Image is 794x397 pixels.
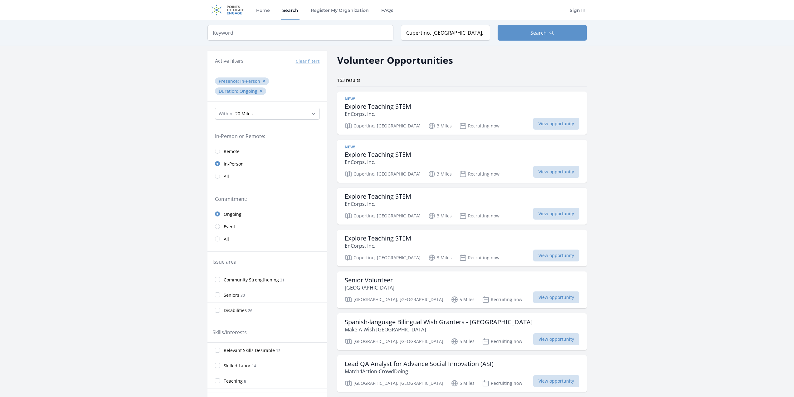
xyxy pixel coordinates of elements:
[215,277,220,282] input: Community Strengthening 31
[207,208,327,220] a: Ongoing
[345,254,421,261] p: Cupertino, [GEOGRAPHIC_DATA]
[533,291,579,303] span: View opportunity
[345,110,411,118] p: EnCorps, Inc.
[212,258,236,265] legend: Issue area
[345,158,411,166] p: EnCorps, Inc.
[280,277,285,283] span: 31
[224,277,279,283] span: Community Strengthening
[207,157,327,170] a: In-Person
[345,368,494,375] p: Match4Action-CrowdDoing
[207,145,327,157] a: Remote
[337,313,587,350] a: Spanish-language Bilingual Wish Granters - [GEOGRAPHIC_DATA] Make-A-Wish [GEOGRAPHIC_DATA] [GEOGR...
[224,148,240,155] span: Remote
[337,188,587,225] a: Explore Teaching STEM EnCorps, Inc. Cupertino, [GEOGRAPHIC_DATA] 3 Miles Recruiting now View oppo...
[459,122,499,130] p: Recruiting now
[345,145,355,150] span: New!
[345,276,394,284] h3: Senior Volunteer
[428,170,452,178] p: 3 Miles
[337,92,587,135] a: New! Explore Teaching STEM EnCorps, Inc. Cupertino, [GEOGRAPHIC_DATA] 3 Miles Recruiting now View...
[451,380,475,387] p: 5 Miles
[207,233,327,245] a: All
[224,173,229,180] span: All
[240,78,260,84] span: In-Person
[240,88,257,94] span: Ongoing
[244,379,246,384] span: 8
[482,380,522,387] p: Recruiting now
[207,220,327,233] a: Event
[451,296,475,303] p: 5 Miles
[345,284,394,291] p: [GEOGRAPHIC_DATA]
[224,161,244,167] span: In-Person
[345,235,411,242] h3: Explore Teaching STEM
[248,308,252,313] span: 26
[459,212,499,220] p: Recruiting now
[345,326,533,333] p: Make-A-Wish [GEOGRAPHIC_DATA]
[215,108,320,120] select: Search Radius
[345,122,421,130] p: Cupertino, [GEOGRAPHIC_DATA]
[345,97,355,102] span: New!
[533,375,579,387] span: View opportunity
[428,212,452,220] p: 3 Miles
[224,211,241,217] span: Ongoing
[345,103,411,110] h3: Explore Teaching STEM
[459,170,499,178] p: Recruiting now
[224,378,243,384] span: Teaching
[337,77,360,83] span: 153 results
[224,307,247,314] span: Disabilities
[345,338,443,345] p: [GEOGRAPHIC_DATA], [GEOGRAPHIC_DATA]
[533,333,579,345] span: View opportunity
[215,363,220,368] input: Skilled Labor 14
[224,292,239,298] span: Seniors
[207,25,393,41] input: Keyword
[215,195,320,203] legend: Commitment:
[215,57,244,65] h3: Active filters
[276,348,280,353] span: 15
[337,140,587,183] a: New! Explore Teaching STEM EnCorps, Inc. Cupertino, [GEOGRAPHIC_DATA] 3 Miles Recruiting now View...
[215,292,220,297] input: Seniors 30
[219,88,240,94] span: Duration :
[259,88,263,94] button: ✕
[345,170,421,178] p: Cupertino, [GEOGRAPHIC_DATA]
[345,200,411,208] p: EnCorps, Inc.
[215,308,220,313] input: Disabilities 26
[252,363,256,369] span: 14
[530,29,547,37] span: Search
[482,296,522,303] p: Recruiting now
[345,296,443,303] p: [GEOGRAPHIC_DATA], [GEOGRAPHIC_DATA]
[345,212,421,220] p: Cupertino, [GEOGRAPHIC_DATA]
[345,380,443,387] p: [GEOGRAPHIC_DATA], [GEOGRAPHIC_DATA]
[345,318,533,326] h3: Spanish-language Bilingual Wish Granters - [GEOGRAPHIC_DATA]
[428,122,452,130] p: 3 Miles
[296,58,320,64] button: Clear filters
[262,78,266,84] button: ✕
[224,363,251,369] span: Skilled Labor
[224,347,275,354] span: Relevant Skills Desirable
[212,329,247,336] legend: Skills/Interests
[533,250,579,261] span: View opportunity
[428,254,452,261] p: 3 Miles
[401,25,490,41] input: Location
[533,208,579,220] span: View opportunity
[345,360,494,368] h3: Lead QA Analyst for Advance Social Innovation (ASI)
[345,151,411,158] h3: Explore Teaching STEM
[224,224,235,230] span: Event
[345,193,411,200] h3: Explore Teaching STEM
[451,338,475,345] p: 5 Miles
[241,293,245,298] span: 30
[215,348,220,353] input: Relevant Skills Desirable 15
[459,254,499,261] p: Recruiting now
[337,230,587,266] a: Explore Teaching STEM EnCorps, Inc. Cupertino, [GEOGRAPHIC_DATA] 3 Miles Recruiting now View oppo...
[337,355,587,392] a: Lead QA Analyst for Advance Social Innovation (ASI) Match4Action-CrowdDoing [GEOGRAPHIC_DATA], [G...
[337,53,453,67] h2: Volunteer Opportunities
[219,78,240,84] span: Presence :
[533,166,579,178] span: View opportunity
[215,378,220,383] input: Teaching 8
[482,338,522,345] p: Recruiting now
[345,242,411,250] p: EnCorps, Inc.
[498,25,587,41] button: Search
[337,271,587,308] a: Senior Volunteer [GEOGRAPHIC_DATA] [GEOGRAPHIC_DATA], [GEOGRAPHIC_DATA] 5 Miles Recruiting now Vi...
[207,170,327,182] a: All
[224,236,229,242] span: All
[533,118,579,130] span: View opportunity
[215,132,320,140] legend: In-Person or Remote:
